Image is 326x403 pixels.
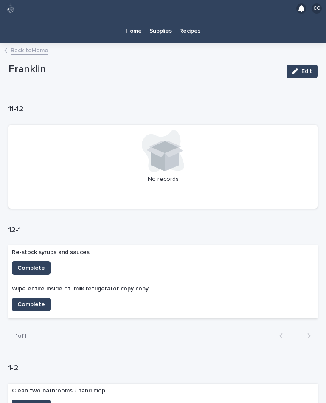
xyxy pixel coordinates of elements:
p: Franklin [8,63,280,76]
p: Clean two bathrooms - hand mop [12,387,105,395]
button: Back [273,332,295,340]
a: Recipes [175,17,204,43]
img: 80hjoBaRqlyywVK24fQd [5,3,16,14]
h1: 1-2 [8,364,318,374]
p: Wipe entire inside of milk refrigerator copy copy [12,285,149,293]
button: Edit [287,65,318,78]
p: 1 of 1 [8,326,34,347]
button: Complete [12,261,51,275]
p: Re-stock syrups and sauces [12,249,90,256]
a: Supplies [146,17,176,43]
span: Complete [17,264,45,272]
a: Home [122,17,146,43]
p: Supplies [149,17,172,35]
div: CC [312,3,322,14]
h1: 11-12 [8,104,318,115]
a: Wipe entire inside of milk refrigerator copy copyComplete [8,282,318,318]
p: Home [126,17,142,35]
button: Next [295,332,318,340]
a: Re-stock syrups and saucesComplete [8,245,318,282]
span: Edit [301,68,312,74]
p: Recipes [179,17,200,35]
p: No records [14,176,312,183]
a: Back toHome [11,45,48,55]
h1: 12-1 [8,225,318,236]
span: Complete [17,300,45,309]
button: Complete [12,298,51,311]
